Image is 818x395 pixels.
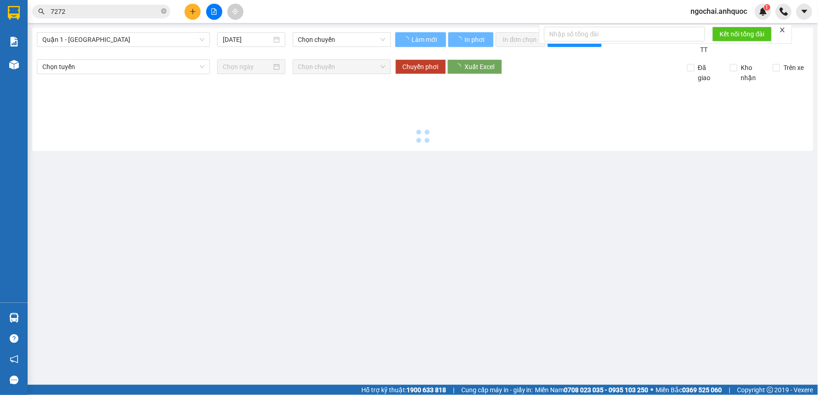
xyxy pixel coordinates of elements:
[461,385,533,395] span: Cung cấp máy in - giấy in:
[801,7,809,16] span: caret-down
[8,9,22,18] span: Gửi:
[656,385,722,395] span: Miền Bắc
[42,60,204,74] span: Chọn tuyến
[767,387,773,393] span: copyright
[447,59,502,74] button: Xuất Excel
[465,35,486,45] span: In phơi
[395,59,446,74] button: Chuyển phơi
[453,385,454,395] span: |
[737,63,766,83] span: Kho nhận
[412,35,439,45] span: Làm mới
[651,388,654,392] span: ⚪️
[780,63,808,73] span: Trên xe
[161,8,167,14] span: close-circle
[720,29,765,39] span: Kết nối tổng đài
[42,33,204,46] span: Quận 1 - Vũng Tàu
[9,313,19,323] img: warehouse-icon
[227,4,244,20] button: aim
[10,355,18,364] span: notification
[683,386,722,394] strong: 0369 525 060
[9,37,19,46] img: solution-icon
[796,4,812,20] button: caret-down
[766,4,769,11] span: 1
[448,32,493,47] button: In phơi
[564,386,649,394] strong: 0708 023 035 - 0935 103 250
[780,7,788,16] img: phone-icon
[161,7,167,16] span: close-circle
[223,35,271,45] input: 13/10/2025
[10,376,18,384] span: message
[38,8,45,15] span: search
[8,41,81,54] div: 0908702087
[759,7,767,16] img: icon-new-feature
[406,386,446,394] strong: 1900 633 818
[298,33,385,46] span: Chọn chuyến
[395,32,446,47] button: Làm mới
[8,30,81,41] div: QUÝ ANH
[729,385,731,395] span: |
[361,385,446,395] span: Hỗ trợ kỹ thuật:
[88,52,162,65] div: 0908090972
[779,27,786,33] span: close
[535,385,649,395] span: Miền Nam
[232,8,238,15] span: aim
[9,60,19,70] img: warehouse-icon
[695,63,723,83] span: Đã giao
[8,6,20,20] img: logo-vxr
[403,36,411,43] span: loading
[88,65,145,97] span: VP 184 NVT
[10,334,18,343] span: question-circle
[713,27,772,41] button: Kết nối tổng đài
[544,27,705,41] input: Nhập số tổng đài
[298,60,385,74] span: Chọn chuyến
[88,8,162,41] div: VP 184 [PERSON_NAME] - HCM
[8,8,81,30] div: VP 108 [PERSON_NAME]
[764,4,771,11] sup: 1
[456,36,464,43] span: loading
[684,6,755,17] span: ngochai.anhquoc
[51,6,159,17] input: Tìm tên, số ĐT hoặc mã đơn
[185,4,201,20] button: plus
[223,62,271,72] input: Chọn ngày
[88,41,162,52] div: [PERSON_NAME]
[88,9,110,18] span: Nhận:
[211,8,217,15] span: file-add
[206,4,222,20] button: file-add
[190,8,196,15] span: plus
[496,32,546,47] button: In đơn chọn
